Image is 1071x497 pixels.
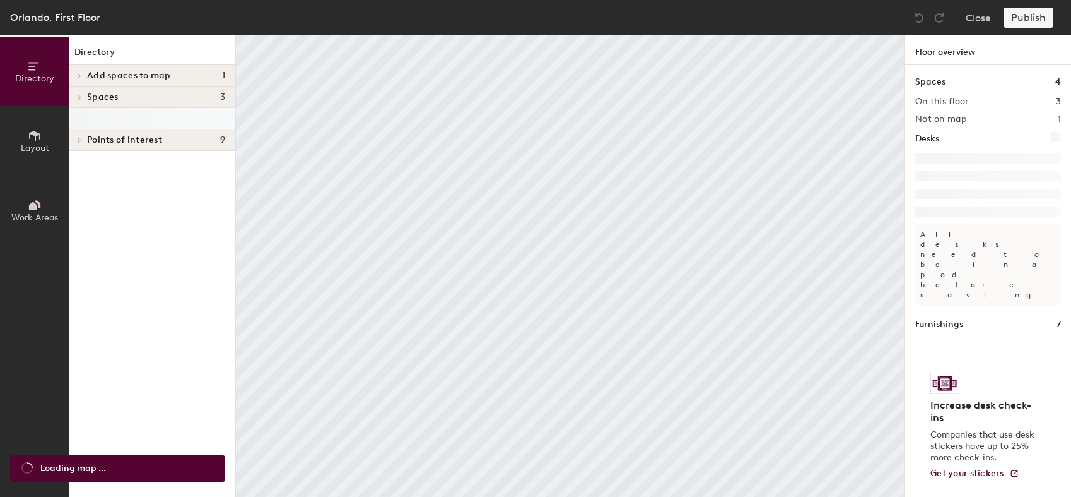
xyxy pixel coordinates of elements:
span: Directory [15,73,54,84]
h1: 4 [1055,75,1061,89]
h2: 3 [1056,97,1061,107]
h1: Spaces [915,75,945,89]
p: All desks need to be in a pod before saving [915,224,1061,305]
span: 1 [222,71,225,81]
a: Get your stickers [930,469,1019,479]
h2: On this floor [915,97,969,107]
h4: Increase desk check-ins [930,399,1038,424]
canvas: Map [236,35,904,497]
span: Layout [21,143,49,153]
h1: Desks [915,132,939,146]
span: Get your stickers [930,468,1004,479]
div: Orlando, First Floor [10,9,100,25]
h1: Floor overview [905,35,1071,65]
span: Spaces [87,92,119,102]
span: Points of interest [87,135,162,145]
span: 3 [220,92,225,102]
p: Companies that use desk stickers have up to 25% more check-ins. [930,429,1038,464]
span: Add spaces to map [87,71,171,81]
span: 9 [220,135,225,145]
h2: 1 [1058,114,1061,124]
button: Close [966,8,991,28]
span: Work Areas [11,212,58,223]
h1: Directory [69,45,235,65]
span: Loading map ... [40,462,106,476]
img: Sticker logo [930,373,959,394]
h2: Not on map [915,114,966,124]
img: Redo [933,11,945,24]
h1: 7 [1056,318,1061,332]
h1: Furnishings [915,318,963,332]
img: Undo [913,11,925,24]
